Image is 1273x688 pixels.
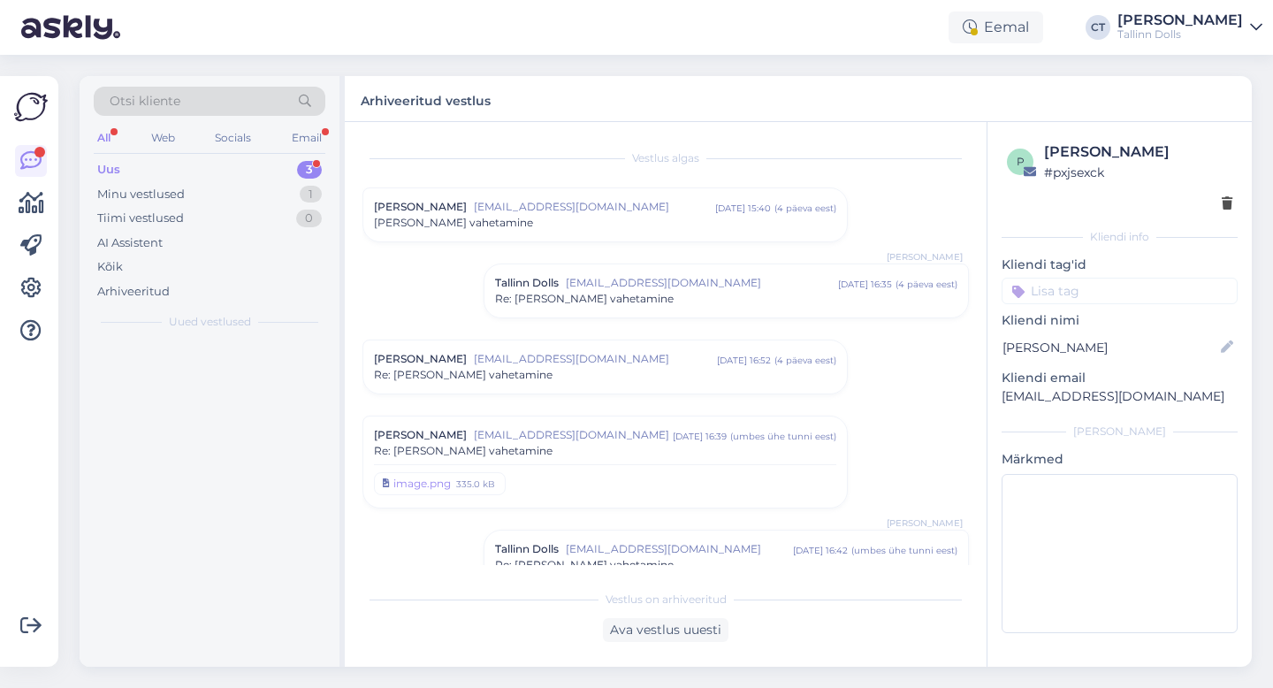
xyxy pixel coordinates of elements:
[730,430,836,443] div: ( umbes ühe tunni eest )
[566,541,793,557] span: [EMAIL_ADDRESS][DOMAIN_NAME]
[717,354,771,367] div: [DATE] 16:52
[211,126,255,149] div: Socials
[495,557,674,573] span: Re: [PERSON_NAME] vahetamine
[603,618,728,642] div: Ava vestlus uuesti
[495,275,559,291] span: Tallinn Dolls
[896,278,957,291] div: ( 4 päeva eest )
[566,275,838,291] span: [EMAIL_ADDRESS][DOMAIN_NAME]
[97,258,123,276] div: Kõik
[474,199,715,215] span: [EMAIL_ADDRESS][DOMAIN_NAME]
[362,150,969,166] div: Vestlus algas
[1044,163,1232,182] div: # pxjsexck
[495,291,674,307] span: Re: [PERSON_NAME] vahetamine
[361,87,491,111] label: Arhiveeritud vestlus
[1002,338,1217,357] input: Lisa nimi
[1002,256,1238,274] p: Kliendi tag'id
[1002,424,1238,440] div: [PERSON_NAME]
[97,186,185,203] div: Minu vestlused
[110,92,180,111] span: Otsi kliente
[14,90,48,124] img: Askly Logo
[1002,311,1238,330] p: Kliendi nimi
[1002,450,1238,469] p: Märkmed
[374,443,553,459] span: Re: [PERSON_NAME] vahetamine
[474,427,673,443] span: [EMAIL_ADDRESS][DOMAIN_NAME]
[288,126,325,149] div: Email
[296,210,322,227] div: 0
[715,202,771,215] div: [DATE] 15:40
[374,215,533,231] span: [PERSON_NAME] vahetamine
[374,199,467,215] span: [PERSON_NAME]
[393,476,451,492] div: image.png
[1117,27,1243,42] div: Tallinn Dolls
[374,367,553,383] span: Re: [PERSON_NAME] vahetamine
[838,278,892,291] div: [DATE] 16:35
[774,354,836,367] div: ( 4 päeva eest )
[454,476,497,492] div: 335.0 kB
[300,186,322,203] div: 1
[474,351,717,367] span: [EMAIL_ADDRESS][DOMAIN_NAME]
[94,126,114,149] div: All
[97,210,184,227] div: Tiimi vestlused
[1002,278,1238,304] input: Lisa tag
[887,250,963,264] span: [PERSON_NAME]
[793,544,848,557] div: [DATE] 16:42
[495,541,559,557] span: Tallinn Dolls
[1002,229,1238,245] div: Kliendi info
[97,161,120,179] div: Uus
[774,202,836,215] div: ( 4 päeva eest )
[1044,141,1232,163] div: [PERSON_NAME]
[148,126,179,149] div: Web
[97,234,163,252] div: AI Assistent
[887,516,963,530] span: [PERSON_NAME]
[1017,155,1025,168] span: p
[97,283,170,301] div: Arhiveeritud
[374,351,467,367] span: [PERSON_NAME]
[949,11,1043,43] div: Eemal
[169,314,251,330] span: Uued vestlused
[1117,13,1243,27] div: [PERSON_NAME]
[1086,15,1110,40] div: CT
[1002,387,1238,406] p: [EMAIL_ADDRESS][DOMAIN_NAME]
[374,427,467,443] span: [PERSON_NAME]
[1002,369,1238,387] p: Kliendi email
[606,592,727,608] span: Vestlus on arhiveeritud
[297,161,322,179] div: 3
[1117,13,1262,42] a: [PERSON_NAME]Tallinn Dolls
[851,544,957,557] div: ( umbes ühe tunni eest )
[673,430,727,443] div: [DATE] 16:39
